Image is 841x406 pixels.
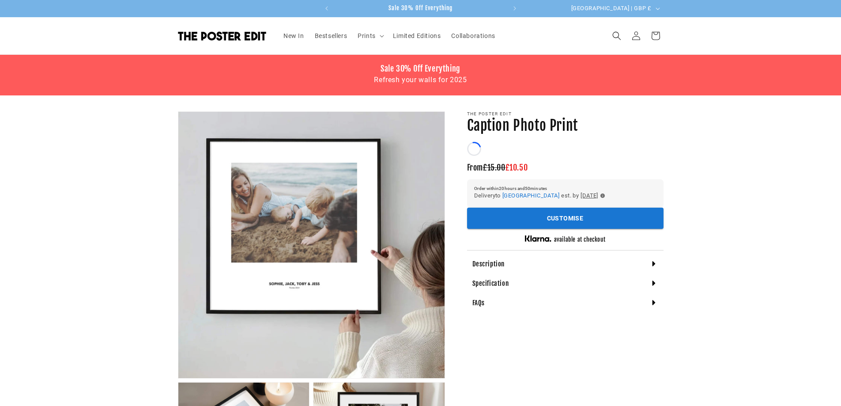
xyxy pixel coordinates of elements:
[505,163,528,172] span: £10.50
[278,27,309,45] a: New In
[388,4,453,11] span: Sale 30% Off Everything
[483,163,505,172] span: £15.00
[178,31,266,41] img: The Poster Edit
[474,186,656,191] h6: Order within 20 hours and 50 minutes
[451,32,495,40] span: Collaborations
[474,191,501,201] span: Delivery to
[467,208,664,229] button: Customise
[388,27,446,45] a: Limited Editions
[315,32,347,40] span: Bestsellers
[472,279,509,288] h4: Specification
[607,26,626,46] summary: Search
[446,27,500,45] a: Collaborations
[467,111,664,117] p: The Poster Edit
[472,299,485,307] h4: FAQs
[502,191,559,201] button: [GEOGRAPHIC_DATA]
[467,117,664,135] h1: Caption Photo Print
[467,208,664,229] div: outlined primary button group
[561,191,579,201] span: est. by
[283,32,304,40] span: New In
[358,32,376,40] span: Prints
[393,32,441,40] span: Limited Editions
[174,28,269,44] a: The Poster Edit
[571,4,652,13] span: [GEOGRAPHIC_DATA] | GBP £
[581,191,598,201] span: [DATE]
[502,192,559,199] span: [GEOGRAPHIC_DATA]
[352,27,388,45] summary: Prints
[554,236,606,243] h5: available at checkout
[472,260,505,269] h4: Description
[467,163,664,173] h3: From
[309,27,353,45] a: Bestsellers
